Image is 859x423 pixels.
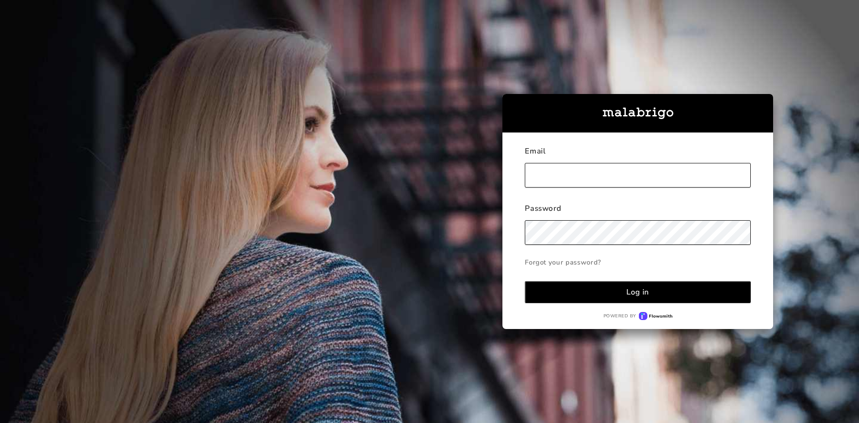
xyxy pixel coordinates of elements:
[525,281,751,303] button: Log in
[525,312,751,320] a: Powered byFlowsmith logo
[604,313,636,319] p: Powered by
[525,146,751,163] div: Email
[626,287,649,297] div: Log in
[525,253,751,271] a: Forgot your password?
[639,312,672,320] img: Flowsmith logo
[603,107,673,119] img: malabrigo-logo
[525,203,751,220] div: Password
